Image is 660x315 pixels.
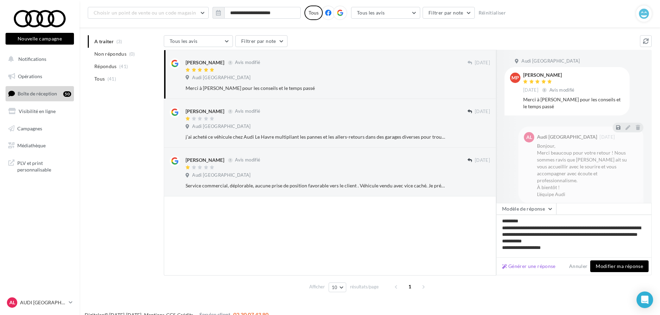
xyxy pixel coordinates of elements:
span: Tous [94,75,105,82]
button: Choisir un point de vente ou un code magasin [88,7,209,19]
button: Filtrer par note [235,35,287,47]
button: Générer une réponse [499,262,558,270]
div: Tous [304,6,323,20]
span: AL [9,299,15,306]
div: [PERSON_NAME] [186,157,224,164]
button: Réinitialiser [476,9,509,17]
span: (0) [129,51,135,57]
div: Merci à [PERSON_NAME] pour les conseils et le temps passé [523,96,624,110]
span: Avis modifié [235,60,260,65]
div: 50 [63,91,71,97]
span: Tous les avis [357,10,385,16]
span: résultats/page [350,284,379,290]
span: Audi [GEOGRAPHIC_DATA] [192,75,251,81]
span: Avis modifié [235,109,260,114]
div: [PERSON_NAME] [523,73,576,77]
button: Tous les avis [164,35,233,47]
span: Choisir un point de vente ou un code magasin [94,10,196,16]
span: MP [511,74,519,81]
span: Répondus [94,63,117,70]
span: Campagnes [17,125,42,131]
span: Visibilité en ligne [19,108,56,114]
span: [DATE] [475,60,490,66]
a: Boîte de réception50 [4,86,75,101]
a: Visibilité en ligne [4,104,75,119]
a: AL AUDI [GEOGRAPHIC_DATA] [6,296,74,309]
span: Médiathèque [17,142,46,148]
div: Open Intercom Messenger [637,291,653,308]
div: Merci à [PERSON_NAME] pour les conseils et le temps passé [186,85,445,92]
button: Modèle de réponse [496,203,556,215]
span: 10 [332,285,338,290]
button: Tous les avis [351,7,420,19]
span: 1 [404,281,415,292]
button: Annuler [566,262,590,270]
span: (41) [119,64,128,69]
span: Audi [GEOGRAPHIC_DATA] [192,172,251,178]
button: Nouvelle campagne [6,33,74,45]
span: Avis modifié [235,157,260,163]
div: [PERSON_NAME] [186,108,224,115]
span: [DATE] [600,135,615,139]
span: Avis modifié [549,87,575,93]
span: Non répondus [94,50,126,57]
span: (41) [107,76,116,82]
button: Notifications [4,52,73,66]
span: [DATE] [475,157,490,164]
span: Afficher [309,284,325,290]
div: j’ai acheté ce véhicule chez Audi Le Havre multipliant les pannes et les allers-retours dans des ... [186,133,445,140]
a: Médiathèque [4,138,75,153]
button: Modifier ma réponse [590,260,649,272]
a: Campagnes [4,121,75,136]
span: [DATE] [523,87,538,93]
div: Bonjour, Merci beaucoup pour votre retour ! Nous sommes ravis que [PERSON_NAME] ait su vous accue... [537,142,638,198]
span: Opérations [18,73,42,79]
button: 10 [329,282,346,292]
span: Tous les avis [170,38,198,44]
span: Notifications [18,56,46,62]
div: [PERSON_NAME] [186,59,224,66]
span: AL [526,134,532,141]
span: Audi [GEOGRAPHIC_DATA] [192,123,251,130]
span: [DATE] [475,109,490,115]
a: Opérations [4,69,75,84]
span: PLV et print personnalisable [17,158,71,173]
span: Audi [GEOGRAPHIC_DATA] [521,58,580,64]
a: PLV et print personnalisable [4,156,75,176]
span: Boîte de réception [18,91,57,96]
div: Service commercial, déplorable, aucune prise de position favorable vers le client . Véhicule vend... [186,182,445,189]
p: AUDI [GEOGRAPHIC_DATA] [20,299,66,306]
button: Filtrer par note [423,7,475,19]
div: Audi [GEOGRAPHIC_DATA] [537,135,597,139]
